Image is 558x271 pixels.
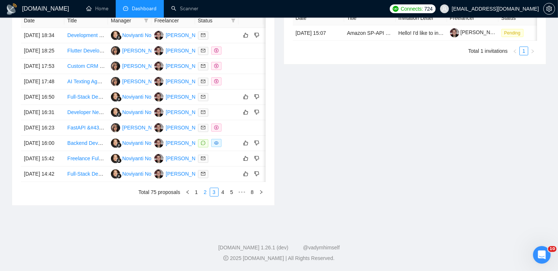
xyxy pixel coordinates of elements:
[122,170,166,178] div: Noviyanti Noviyanti
[241,92,250,101] button: like
[198,17,228,25] span: Status
[116,143,122,148] img: gigradar-bm.png
[154,154,163,163] img: YS
[21,59,64,74] td: [DATE] 17:53
[21,166,64,182] td: [DATE] 14:42
[123,6,128,11] span: dashboard
[231,18,235,23] span: filter
[122,77,165,85] div: [PERSON_NAME]
[241,169,250,178] button: like
[201,156,205,161] span: mail
[201,33,205,37] span: mail
[254,140,259,146] span: dislike
[166,108,208,116] div: [PERSON_NAME]
[344,25,396,41] td: Amazon SP-API ELT Pipeline Developer
[154,77,163,86] img: YS
[254,32,259,38] span: dislike
[219,188,227,197] li: 4
[201,64,205,68] span: mail
[201,95,205,99] span: mail
[241,31,250,40] button: like
[252,92,261,101] button: dislike
[21,74,64,89] td: [DATE] 17:48
[21,89,64,105] td: [DATE] 16:50
[243,155,248,161] span: like
[183,188,192,197] li: Previous Page
[64,59,108,74] td: Custom CRM Platform Development
[166,62,208,70] div: [PERSON_NAME]
[293,25,344,41] td: [DATE] 15:07
[214,125,219,130] span: dollar
[210,188,218,196] a: 3
[116,112,122,117] img: gigradar-bm.png
[210,188,219,197] li: 3
[501,29,523,37] span: Pending
[498,11,550,25] th: Status
[201,79,205,84] span: mail
[243,171,248,177] span: like
[154,46,163,55] img: YS
[236,188,248,197] li: Next 5 Pages
[151,14,195,28] th: Freelancer
[533,246,551,264] iframe: Intercom live chat
[241,108,250,117] button: like
[543,3,555,15] button: setting
[347,30,439,36] a: Amazon SP-API ELT Pipeline Developer
[166,77,208,85] div: [PERSON_NAME]
[166,124,208,132] div: [PERSON_NAME]
[64,89,108,105] td: Full-Stack Developer Needed for Web Application Project
[252,154,261,163] button: dislike
[214,141,219,145] span: eye
[154,140,208,146] a: YS[PERSON_NAME]
[201,188,209,196] a: 2
[64,166,108,182] td: Full-Stack Developer for AI SaaS MVP
[166,93,208,101] div: [PERSON_NAME]
[154,32,208,38] a: YS[PERSON_NAME]
[254,171,259,177] span: dislike
[111,154,120,163] img: NN
[254,109,259,115] span: dislike
[122,139,166,147] div: Noviyanti Noviyanti
[257,188,266,197] li: Next Page
[171,6,198,12] a: searchScanner
[111,169,120,179] img: NN
[548,246,557,252] span: 10
[122,154,166,162] div: Noviyanti Noviyanti
[528,47,537,55] button: right
[252,169,261,178] button: dislike
[241,154,250,163] button: like
[501,30,526,36] a: Pending
[344,11,396,25] th: Title
[64,43,108,59] td: Flutter Developer for Ethical Creative Learning App
[122,62,165,70] div: [PERSON_NAME]
[111,139,120,148] img: NN
[67,94,198,100] a: Full-Stack Developer Needed for Web Application Project
[201,172,205,176] span: mail
[520,47,528,55] a: 1
[219,188,227,196] a: 4
[67,48,183,54] a: Flutter Developer for Ethical Creative Learning App
[511,47,519,55] button: left
[21,28,64,43] td: [DATE] 18:34
[166,31,208,39] div: [PERSON_NAME]
[21,43,64,59] td: [DATE] 18:25
[111,17,141,25] span: Manager
[201,188,210,197] li: 2
[303,245,340,250] a: @vadymhimself
[64,28,108,43] td: Development of SaaS Platform for the Construction Sector
[122,108,166,116] div: Noviyanti Noviyanti
[254,155,259,161] span: dislike
[111,92,120,102] img: NN
[218,245,288,250] a: [DOMAIN_NAME] 1.26.1 (dev)
[154,31,163,40] img: YS
[21,14,64,28] th: Date
[111,77,120,86] img: KA
[67,32,201,38] a: Development of SaaS Platform for the Construction Sector
[64,105,108,120] td: Developer Needed for Soup Kitchen Booking Platform
[424,5,432,13] span: 724
[450,28,459,37] img: c1bYBLFISfW-KFu5YnXsqDxdnhJyhFG7WZWQjmw4vq0-YF4TwjoJdqRJKIWeWIjxa9
[293,11,344,25] th: Date
[530,49,535,54] span: right
[528,47,537,55] li: Next Page
[154,124,208,130] a: YS[PERSON_NAME]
